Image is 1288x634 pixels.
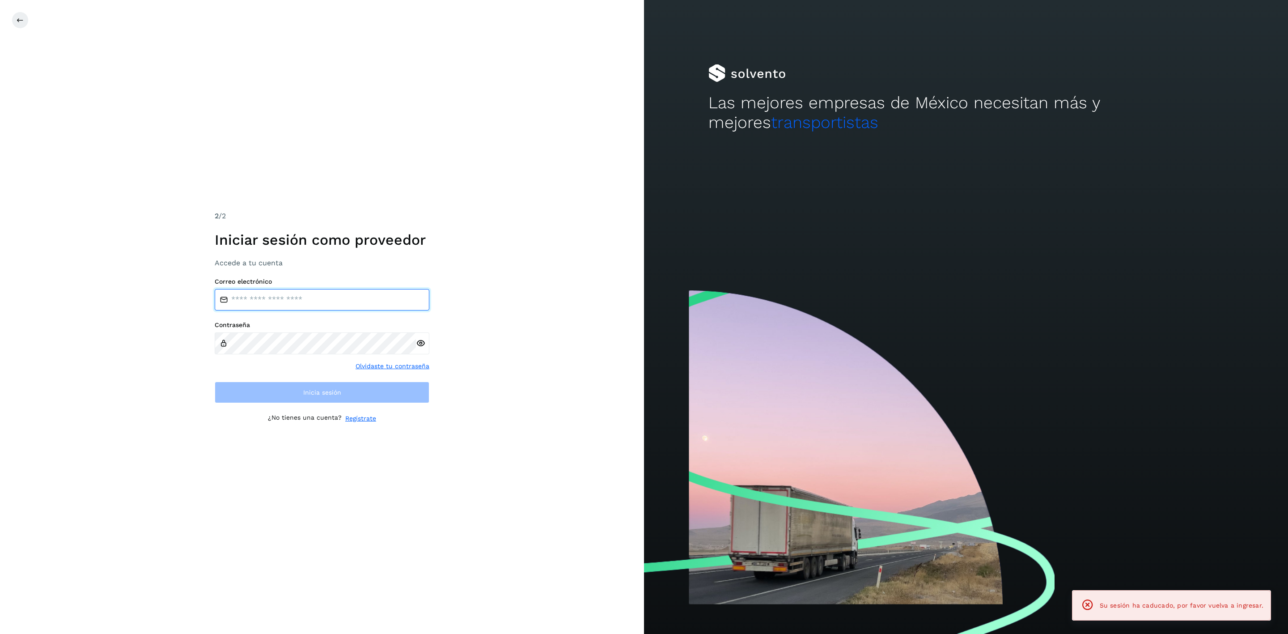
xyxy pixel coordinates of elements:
[215,231,429,248] h1: Iniciar sesión como proveedor
[771,113,878,132] span: transportistas
[708,93,1224,133] h2: Las mejores empresas de México necesitan más y mejores
[345,414,376,423] a: Regístrate
[215,212,219,220] span: 2
[215,321,429,329] label: Contraseña
[268,414,342,423] p: ¿No tienes una cuenta?
[303,389,341,396] span: Inicia sesión
[215,259,429,267] h3: Accede a tu cuenta
[356,362,429,371] a: Olvidaste tu contraseña
[1100,602,1263,609] span: Su sesión ha caducado, por favor vuelva a ingresar.
[215,382,429,403] button: Inicia sesión
[215,211,429,221] div: /2
[215,278,429,285] label: Correo electrónico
